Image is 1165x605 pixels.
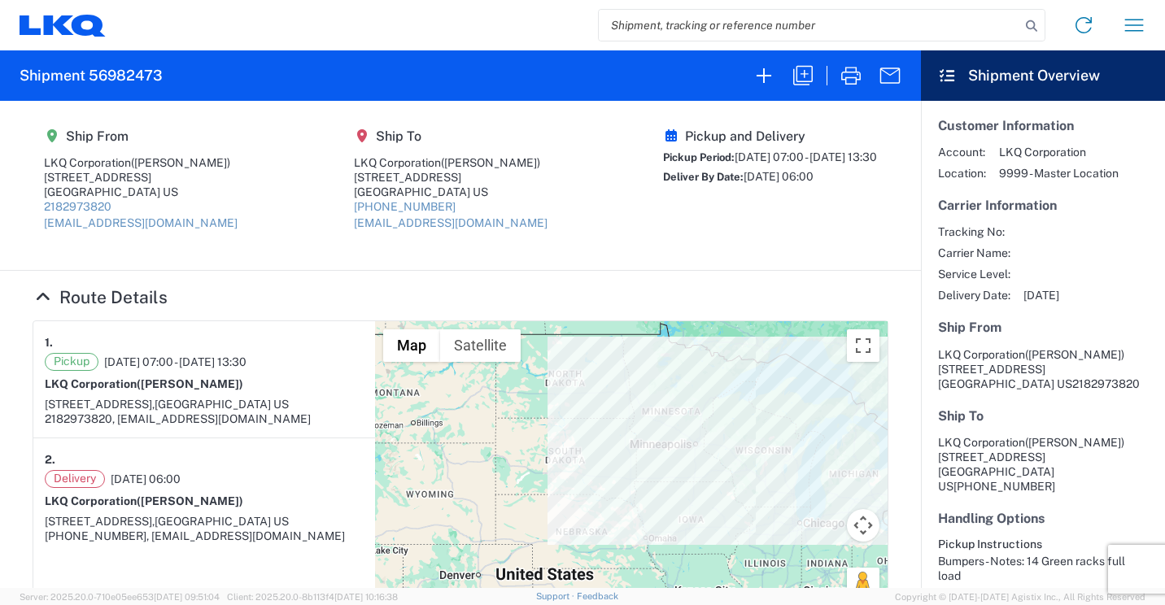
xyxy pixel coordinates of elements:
[1023,288,1059,302] span: [DATE]
[354,185,548,199] div: [GEOGRAPHIC_DATA] US
[44,200,111,213] a: 2182973820
[953,480,1055,493] span: [PHONE_NUMBER]
[111,472,181,486] span: [DATE] 06:00
[938,348,1025,361] span: LKQ Corporation
[45,398,155,411] span: [STREET_ADDRESS],
[334,592,398,602] span: [DATE] 10:16:38
[938,246,1010,260] span: Carrier Name:
[938,198,1148,213] h5: Carrier Information
[938,320,1148,335] h5: Ship From
[45,470,105,488] span: Delivery
[44,170,238,185] div: [STREET_ADDRESS]
[735,150,877,163] span: [DATE] 07:00 - [DATE] 13:30
[45,450,55,470] strong: 2.
[938,224,1010,239] span: Tracking No:
[663,128,877,144] h5: Pickup and Delivery
[999,145,1119,159] span: LKQ Corporation
[938,347,1148,391] address: [GEOGRAPHIC_DATA] US
[938,435,1148,494] address: [GEOGRAPHIC_DATA] US
[104,355,247,369] span: [DATE] 07:00 - [DATE] 13:30
[938,145,986,159] span: Account:
[44,128,238,144] h5: Ship From
[44,216,238,229] a: [EMAIL_ADDRESS][DOMAIN_NAME]
[847,329,879,362] button: Toggle fullscreen view
[354,155,548,170] div: LKQ Corporation
[938,118,1148,133] h5: Customer Information
[938,511,1148,526] h5: Handling Options
[45,377,243,390] strong: LKQ Corporation
[536,591,577,601] a: Support
[383,329,440,362] button: Show street map
[938,554,1148,583] div: Bumpers - Notes: 14 Green racks full load
[1025,348,1124,361] span: ([PERSON_NAME])
[45,515,155,528] span: [STREET_ADDRESS],
[599,10,1020,41] input: Shipment, tracking or reference number
[131,156,230,169] span: ([PERSON_NAME])
[354,216,548,229] a: [EMAIL_ADDRESS][DOMAIN_NAME]
[155,398,289,411] span: [GEOGRAPHIC_DATA] US
[663,171,744,183] span: Deliver By Date:
[154,592,220,602] span: [DATE] 09:51:04
[847,509,879,542] button: Map camera controls
[137,494,243,507] span: ([PERSON_NAME])
[33,287,168,307] a: Hide Details
[921,50,1165,101] header: Shipment Overview
[1025,436,1124,449] span: ([PERSON_NAME])
[354,128,548,144] h5: Ship To
[938,408,1148,424] h5: Ship To
[20,66,163,85] h2: Shipment 56982473
[938,363,1045,376] span: [STREET_ADDRESS]
[44,185,238,199] div: [GEOGRAPHIC_DATA] US
[744,170,814,183] span: [DATE] 06:00
[45,529,364,543] div: [PHONE_NUMBER], [EMAIL_ADDRESS][DOMAIN_NAME]
[44,155,238,170] div: LKQ Corporation
[663,151,735,163] span: Pickup Period:
[155,515,289,528] span: [GEOGRAPHIC_DATA] US
[20,592,220,602] span: Server: 2025.20.0-710e05ee653
[45,333,53,353] strong: 1.
[938,538,1148,551] h6: Pickup Instructions
[938,267,1010,281] span: Service Level:
[847,568,879,600] button: Drag Pegman onto the map to open Street View
[227,592,398,602] span: Client: 2025.20.0-8b113f4
[1072,377,1140,390] span: 2182973820
[577,591,618,601] a: Feedback
[137,377,243,390] span: ([PERSON_NAME])
[999,166,1119,181] span: 9999 - Master Location
[354,200,456,213] a: [PHONE_NUMBER]
[895,590,1145,604] span: Copyright © [DATE]-[DATE] Agistix Inc., All Rights Reserved
[354,170,548,185] div: [STREET_ADDRESS]
[938,436,1124,464] span: LKQ Corporation [STREET_ADDRESS]
[938,166,986,181] span: Location:
[45,411,364,426] div: 2182973820, [EMAIL_ADDRESS][DOMAIN_NAME]
[938,288,1010,302] span: Delivery Date:
[45,353,98,371] span: Pickup
[441,156,540,169] span: ([PERSON_NAME])
[45,494,243,507] strong: LKQ Corporation
[440,329,521,362] button: Show satellite imagery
